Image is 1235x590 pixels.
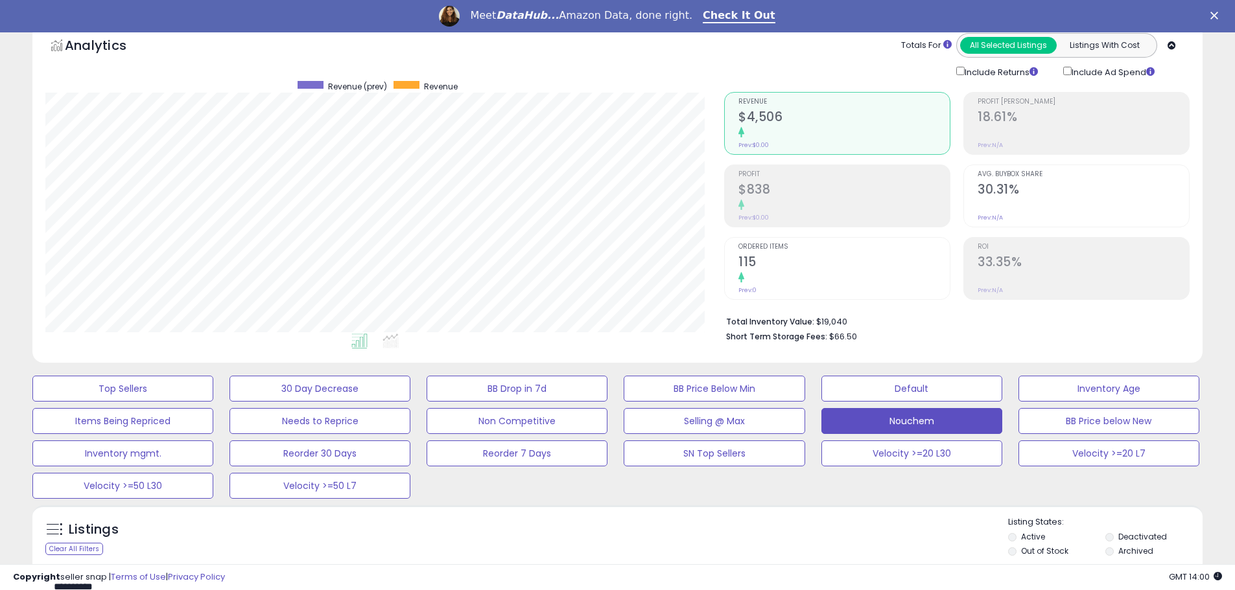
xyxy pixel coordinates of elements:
div: seller snap | | [13,571,225,584]
button: Velocity >=20 L30 [821,440,1002,466]
button: Nouchem [821,408,1002,434]
h5: Listings [69,521,119,539]
button: BB Price Below Min [624,376,805,402]
div: Totals For [901,40,952,52]
button: All Selected Listings [960,37,1057,54]
button: Reorder 30 Days [229,440,410,466]
small: Prev: $0.00 [738,214,769,221]
div: Include Ad Spend [1053,64,1175,79]
div: Close [1210,12,1223,19]
h5: Analytics [65,36,152,58]
label: Active [1021,531,1045,542]
div: Meet Amazon Data, done right. [470,9,692,22]
label: Deactivated [1118,531,1167,542]
a: Check It Out [703,9,775,23]
label: Archived [1118,545,1153,556]
div: Include Returns [947,64,1053,79]
h2: $4,506 [738,109,950,127]
button: Velocity >=50 L30 [32,473,213,499]
button: Non Competitive [427,408,607,434]
b: Short Term Storage Fees: [726,331,827,342]
h2: 33.35% [978,255,1189,272]
span: 2025-08-18 14:00 GMT [1169,571,1222,583]
strong: Copyright [13,571,60,583]
i: DataHub... [496,9,559,21]
span: Profit [PERSON_NAME] [978,98,1189,106]
small: Prev: N/A [978,286,1003,294]
button: Top Sellers [32,376,213,402]
p: Listing States: [1008,516,1203,528]
div: Clear All Filters [45,543,103,555]
button: 30 Day Decrease [229,376,410,402]
button: Velocity >=50 L7 [229,473,410,499]
small: Prev: N/A [978,214,1003,221]
button: SN Top Sellers [624,440,805,466]
button: Items Being Repriced [32,408,213,434]
li: $19,040 [726,313,1180,328]
button: Needs to Reprice [229,408,410,434]
button: Reorder 7 Days [427,440,607,466]
button: Listings With Cost [1056,37,1153,54]
button: BB Drop in 7d [427,376,607,402]
h2: 30.31% [978,182,1189,199]
span: Avg. Buybox Share [978,171,1189,178]
h2: $838 [738,182,950,199]
label: Out of Stock [1021,545,1068,556]
small: Prev: $0.00 [738,141,769,149]
b: Total Inventory Value: [726,316,814,327]
button: Default [821,376,1002,402]
button: BB Price below New [1018,408,1199,434]
span: Revenue [424,81,458,92]
h2: 115 [738,255,950,272]
span: Revenue [738,98,950,106]
img: Profile image for Georgie [439,6,460,27]
a: Terms of Use [111,571,166,583]
small: Prev: N/A [978,141,1003,149]
button: Inventory Age [1018,376,1199,402]
h2: 18.61% [978,109,1189,127]
span: Revenue (prev) [328,81,387,92]
span: Ordered Items [738,244,950,251]
small: Prev: 0 [738,286,757,294]
a: Privacy Policy [168,571,225,583]
span: Profit [738,171,950,178]
button: Velocity >=20 L7 [1018,440,1199,466]
button: Selling @ Max [624,408,805,434]
span: ROI [978,244,1189,251]
button: Inventory mgmt. [32,440,213,466]
span: $66.50 [829,330,857,343]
